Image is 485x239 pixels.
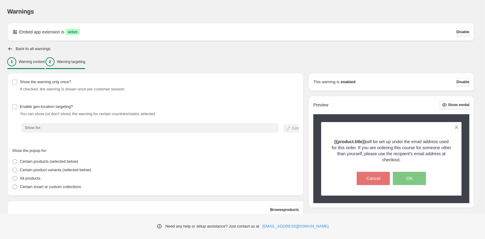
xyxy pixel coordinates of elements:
button: Disable [456,28,469,36]
span: Show the popup for: [12,148,47,153]
p: Certain smart or custom collections [20,184,81,190]
span: Disable [456,80,469,84]
span: Certain product variants (selected below) [20,168,91,172]
strong: enabled [341,79,355,85]
span: Show for: [25,125,41,130]
p: Warning targeting [57,59,85,64]
span: Browse products [270,207,299,212]
span: You can show (or don't show) the warning for certain countries/states selected [20,112,155,116]
button: Show modal [440,101,469,109]
span: Certain products (selected below) [20,159,78,164]
p: Embed app extension is [19,29,64,35]
button: 2Warning targeting [45,55,85,68]
button: Cancel [357,172,390,185]
button: Disable [456,78,469,86]
button: 1Warning content [7,55,45,68]
h2: Preview [313,102,328,108]
h2: Back to all warnings [16,46,51,51]
p: This warning is [313,79,339,85]
button: OK [393,172,426,185]
a: [EMAIL_ADDRESS][DOMAIN_NAME] [262,223,329,229]
span: active [68,30,77,34]
div: 2 [45,57,55,66]
span: Disable [456,30,469,34]
div: 1 [7,57,16,66]
strong: {{product.title}} [334,139,366,144]
span: Show the warning only once? [20,80,71,84]
span: If checked, the warning is shown once per customer session [20,87,124,91]
span: Enable geo-location targeting? [20,104,73,109]
p: Warning content [19,59,45,64]
p: All products [20,175,40,181]
span: Show modal [448,102,469,107]
p: will be set up under the email address used for this order. If you are ordering this course for s... [332,139,451,163]
button: Browseproducts [270,206,299,214]
span: Warnings [7,8,34,15]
